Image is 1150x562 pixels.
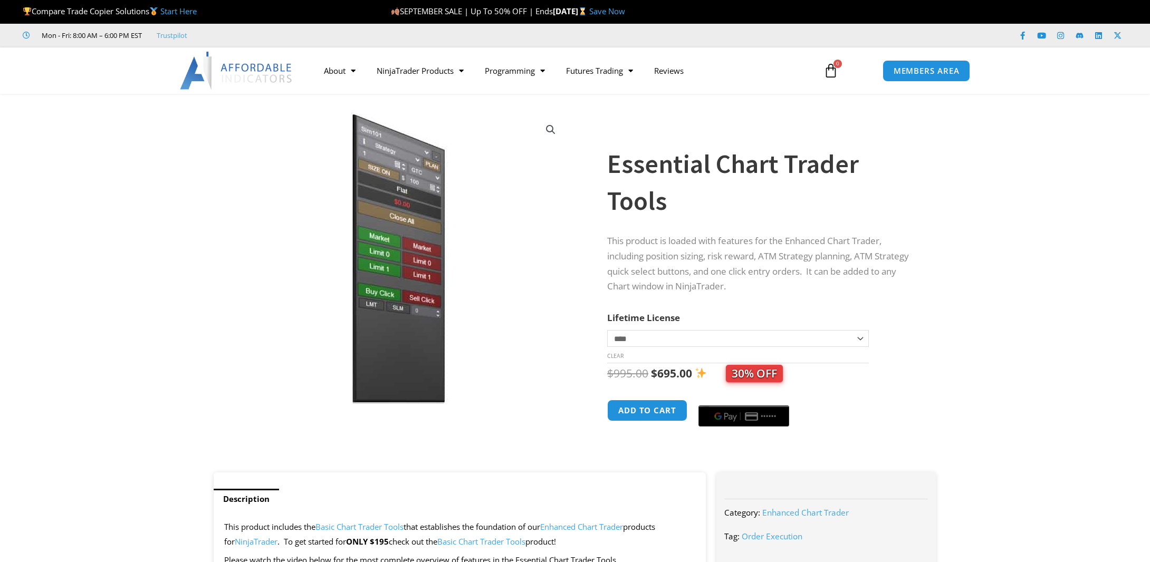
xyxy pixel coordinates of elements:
[894,67,960,75] span: MEMBERS AREA
[391,6,553,16] span: SEPTEMBER SALE | Up To 50% OFF | Ends
[235,536,277,547] a: NinjaTrader
[833,60,842,68] span: 0
[589,6,625,16] a: Save Now
[698,405,789,427] button: Buy with GPay
[23,6,197,16] span: Compare Trade Copier Solutions
[607,366,648,381] bdi: 995.00
[808,55,854,86] a: 0
[762,507,849,518] a: Enhanced Chart Trader
[651,366,657,381] span: $
[883,60,971,82] a: MEMBERS AREA
[726,365,783,382] span: 30% OFF
[180,52,293,90] img: LogoAI | Affordable Indicators – NinjaTrader
[474,59,555,83] a: Programming
[157,29,187,42] a: Trustpilot
[651,366,692,381] bdi: 695.00
[644,59,694,83] a: Reviews
[437,536,525,547] a: Basic Chart Trader Tools
[607,146,915,219] h1: Essential Chart Trader Tools
[391,7,399,15] img: 🍂
[346,536,389,547] strong: ONLY $195
[150,7,158,15] img: 🥇
[696,398,791,399] iframe: Secure payment input frame
[553,6,589,16] strong: [DATE]
[214,489,279,509] a: Description
[224,520,695,549] p: This product includes the that establishes the foundation of our products for . To get started for
[160,6,197,16] a: Start Here
[229,112,568,404] img: Essential Chart Trader Tools
[607,312,680,324] label: Lifetime License
[366,59,474,83] a: NinjaTrader Products
[724,531,740,541] span: Tag:
[39,29,142,42] span: Mon - Fri: 8:00 AM – 6:00 PM EST
[540,521,623,532] a: Enhanced Chart Trader
[389,536,556,547] span: check out the product!
[313,59,366,83] a: About
[695,367,706,379] img: ✨
[607,366,614,381] span: $
[23,7,31,15] img: 🏆
[761,413,777,420] text: ••••••
[555,59,644,83] a: Futures Trading
[313,59,811,83] nav: Menu
[579,7,587,15] img: ⌛
[315,521,404,532] a: Basic Chart Trader Tools
[607,234,915,295] p: This product is loaded with features for the Enhanced Chart Trader, including position sizing, ri...
[541,120,560,139] a: View full-screen image gallery
[607,400,687,421] button: Add to cart
[607,352,624,360] a: Clear options
[742,531,802,541] a: Order Execution
[724,507,760,518] span: Category:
